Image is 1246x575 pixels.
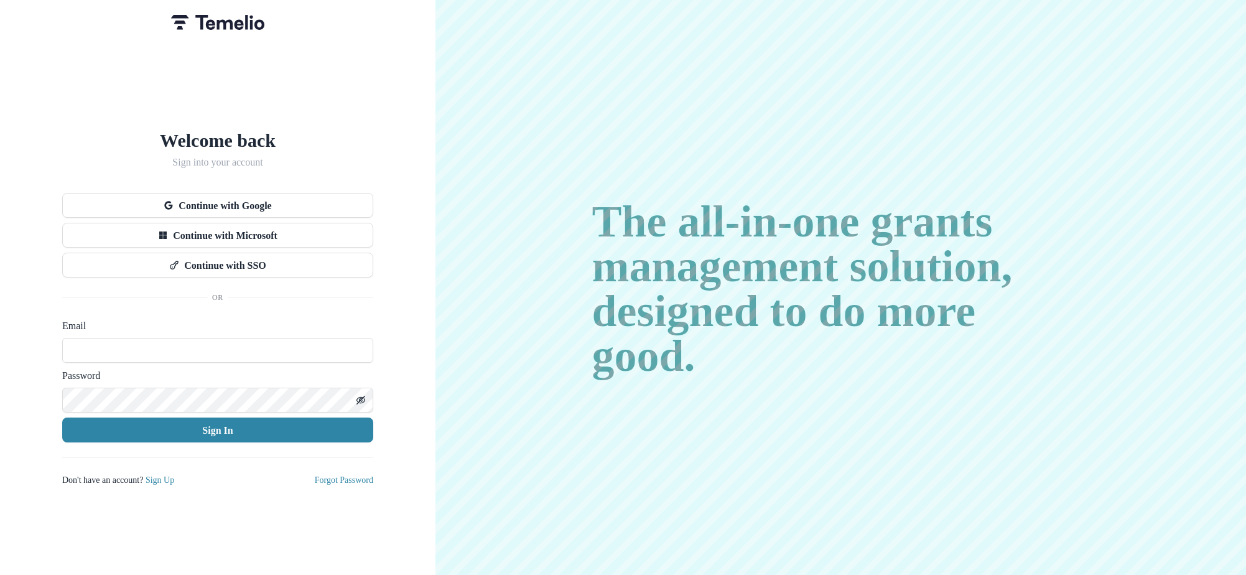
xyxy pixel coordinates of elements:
[62,193,373,218] button: Continue with Google
[62,318,366,333] label: Email
[62,156,373,168] h2: Sign into your account
[62,418,373,442] button: Sign In
[62,223,373,248] button: Continue with Microsoft
[300,474,373,485] a: Forgot Password
[171,15,264,30] img: Temelio
[169,474,202,485] a: Sign Up
[351,390,371,410] button: Toggle password visibility
[62,129,373,151] h1: Welcome back
[62,253,373,278] button: Continue with SSO
[62,473,202,486] p: Don't have an account?
[62,368,366,383] label: Password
